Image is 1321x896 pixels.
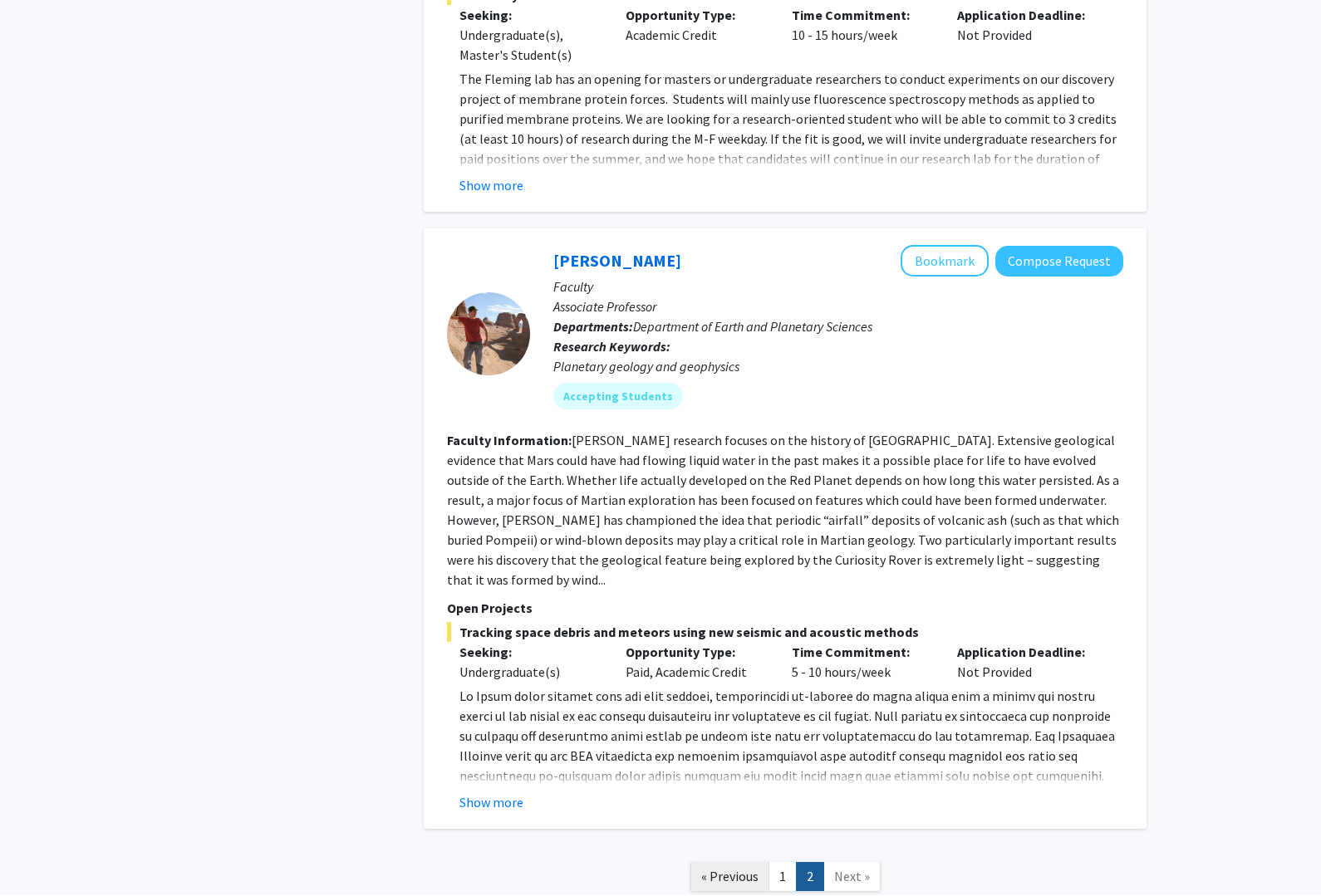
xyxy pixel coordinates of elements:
button: Show more [459,176,523,196]
p: Application Deadline: [957,6,1098,26]
div: 10 - 15 hours/week [779,6,945,66]
p: Time Commitment: [792,643,933,663]
p: The Fleming lab has an opening for masters or undergraduate researchers to conduct experiments on... [459,70,1123,209]
a: 1 [769,863,797,892]
a: 2 [796,863,824,892]
p: Associate Professor [553,297,1123,317]
a: [PERSON_NAME] [553,251,681,272]
p: Open Projects [447,599,1123,619]
p: Seeking: [459,643,601,663]
span: « Previous [701,869,759,885]
a: Previous [690,863,769,892]
div: Paid, Academic Credit [613,643,779,683]
p: Faculty [553,277,1123,297]
b: Departments: [553,319,633,335]
span: Tracking space debris and meteors using new seismic and acoustic methods [447,623,1123,643]
p: Time Commitment: [792,6,933,26]
div: Undergraduate(s), Master's Student(s) [459,26,601,66]
fg-read-more: [PERSON_NAME] research focuses on the history of [GEOGRAPHIC_DATA]. Extensive geological evidence... [447,433,1119,589]
div: 5 - 10 hours/week [779,643,945,683]
mat-chip: Accepting Students [553,384,683,410]
span: Next » [834,869,870,885]
b: Research Keywords: [553,339,670,355]
div: Planetary geology and geophysics [553,357,1123,377]
button: Show more [459,793,523,813]
div: Not Provided [945,6,1111,66]
b: Faculty Information: [447,433,572,449]
p: Opportunity Type: [626,6,767,26]
button: Compose Request to Kevin Lewis [995,247,1123,277]
a: Next Page [823,863,881,892]
p: Application Deadline: [957,643,1098,663]
div: Undergraduate(s) [459,663,601,683]
button: Add Kevin Lewis to Bookmarks [901,246,989,277]
div: Academic Credit [613,6,779,66]
iframe: Chat [12,821,71,884]
div: Not Provided [945,643,1111,683]
p: Opportunity Type: [626,643,767,663]
p: Seeking: [459,6,601,26]
span: Department of Earth and Planetary Sciences [633,319,872,335]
